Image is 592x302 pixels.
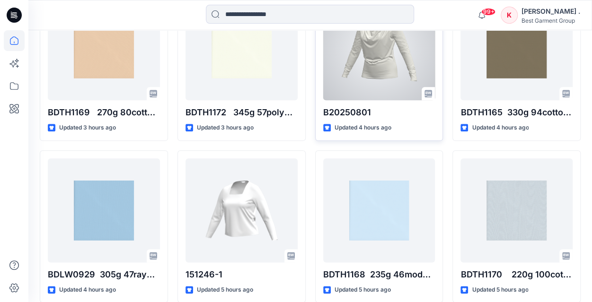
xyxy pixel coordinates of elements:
p: BDTH1169 270g 80cotton20polyester [48,106,160,119]
div: [PERSON_NAME] . [521,6,580,17]
a: 151246-1 [186,158,298,262]
a: BDTH1170 220g 100cotton [460,158,573,262]
div: K [501,7,518,24]
p: BDTH1165 330g 94cotton5polyester4spandex [460,106,573,119]
p: Updated 4 hours ago [59,285,116,295]
p: Updated 3 hours ago [197,123,254,133]
p: BDTH1168 235g 46modal19cotton6elastane [323,268,435,281]
div: Best Garment Group [521,17,580,24]
p: 151246-1 [186,268,298,281]
a: BDLW0929 305g 47rayon46cotton7spandex [48,158,160,262]
p: B20250801 [323,106,435,119]
a: BDTH1168 235g 46modal19cotton6elastane [323,158,435,262]
p: BDTH1172 345g 57polyester22cotton21Lyocell [186,106,298,119]
p: BDTH1170 220g 100cotton [460,268,573,281]
span: 99+ [481,8,495,16]
p: Updated 3 hours ago [59,123,116,133]
p: Updated 5 hours ago [335,285,391,295]
p: BDLW0929 305g 47rayon46cotton7spandex [48,268,160,281]
p: Updated 4 hours ago [472,123,529,133]
p: Updated 5 hours ago [472,285,528,295]
p: Updated 5 hours ago [197,285,253,295]
p: Updated 4 hours ago [335,123,391,133]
